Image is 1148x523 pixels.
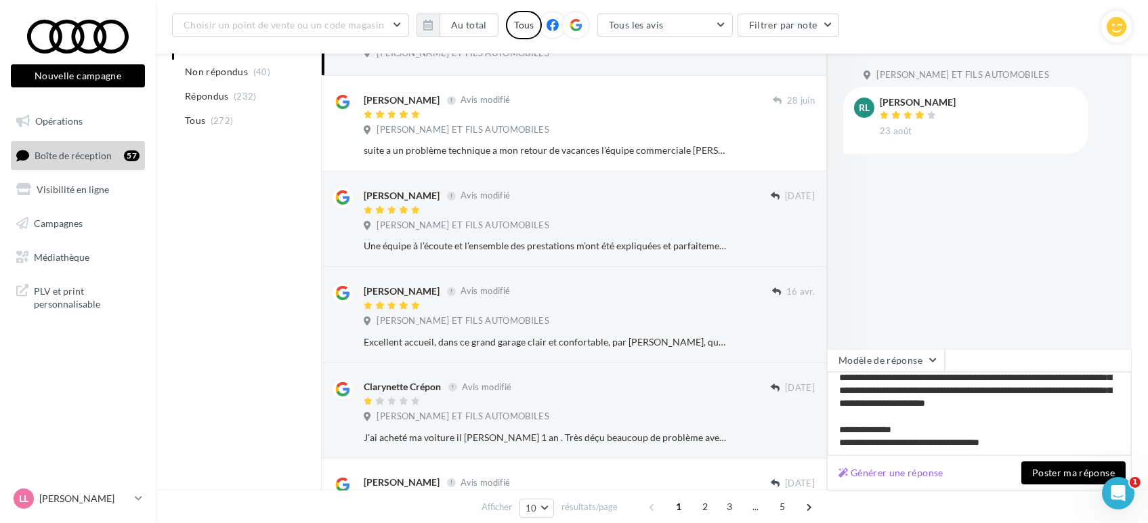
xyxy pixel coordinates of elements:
span: Tous les avis [609,19,664,30]
a: Boîte de réception57 [8,141,148,170]
button: Au total [417,14,498,37]
span: ... [745,496,767,518]
span: [PERSON_NAME] ET FILS AUTOMOBILES [377,219,549,232]
div: suite a un problème technique a mon retour de vacances l'équipe commerciale [PERSON_NAME] et [PER... [364,144,727,157]
button: Poster ma réponse [1021,461,1126,484]
button: Filtrer par note [738,14,840,37]
span: Non répondus [185,65,248,79]
span: Avis modifié [461,190,510,201]
div: Une équipe à l’écoute et l’ensemble des prestations m’ont été expliquées et parfaitement réalisées. [364,239,727,253]
a: Visibilité en ligne [8,175,148,204]
div: J'ai acheté ma voiture il [PERSON_NAME] 1 an . Très déçu beaucoup de problème avec par exemple Tr... [364,431,727,444]
span: (232) [234,91,257,102]
span: Médiathèque [34,251,89,262]
span: LL [19,492,28,505]
span: 16 avr. [786,286,815,298]
span: 5 [771,496,793,518]
button: Modèle de réponse [827,349,945,372]
button: Au total [440,14,498,37]
span: Afficher [482,501,512,514]
span: [PERSON_NAME] ET FILS AUTOMOBILES [377,315,549,327]
a: Opérations [8,107,148,135]
div: 57 [124,150,140,161]
a: Médiathèque [8,243,148,272]
span: 23 août [880,125,912,138]
div: Clarynette Crépon [364,380,441,394]
a: PLV et print personnalisable [8,276,148,316]
span: Choisir un point de vente ou un code magasin [184,19,384,30]
span: Avis modifié [461,286,510,297]
span: Avis modifié [462,381,511,392]
div: Tous [506,11,542,39]
span: Avis modifié [461,477,510,488]
span: (272) [211,115,234,126]
div: [PERSON_NAME] [364,93,440,107]
span: PLV et print personnalisable [34,282,140,311]
span: 2 [694,496,716,518]
span: [PERSON_NAME] ET FILS AUTOMOBILES [377,411,549,423]
span: [PERSON_NAME] ET FILS AUTOMOBILES [876,69,1049,81]
span: Boîte de réception [35,149,112,161]
div: [PERSON_NAME] [364,189,440,203]
span: Opérations [35,115,83,127]
button: Tous les avis [597,14,733,37]
span: Avis modifié [461,95,510,106]
span: (40) [253,66,270,77]
span: [DATE] [785,382,815,394]
span: RL [859,101,870,114]
span: Campagnes [34,217,83,229]
button: 10 [519,499,554,518]
span: 28 juin [787,95,815,107]
span: Visibilité en ligne [37,184,109,195]
iframe: Intercom live chat [1102,477,1134,509]
span: Répondus [185,89,229,103]
span: [DATE] [785,190,815,203]
span: 1 [668,496,689,518]
span: 3 [719,496,740,518]
span: [DATE] [785,478,815,490]
button: Choisir un point de vente ou un code magasin [172,14,409,37]
a: LL [PERSON_NAME] [11,486,145,511]
a: Campagnes [8,209,148,238]
div: [PERSON_NAME] [880,98,956,107]
p: [PERSON_NAME] [39,492,129,505]
span: [PERSON_NAME] ET FILS AUTOMOBILES [377,124,549,136]
button: Générer une réponse [833,465,949,481]
div: [PERSON_NAME] [364,285,440,298]
div: [PERSON_NAME] [364,476,440,489]
span: 10 [526,503,537,514]
span: Tous [185,114,205,127]
button: Nouvelle campagne [11,64,145,87]
div: Excellent accueil, dans ce grand garage clair et confortable, par [PERSON_NAME], qui a su nous ac... [364,335,727,349]
span: 1 [1130,477,1141,488]
span: résultats/page [561,501,618,514]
